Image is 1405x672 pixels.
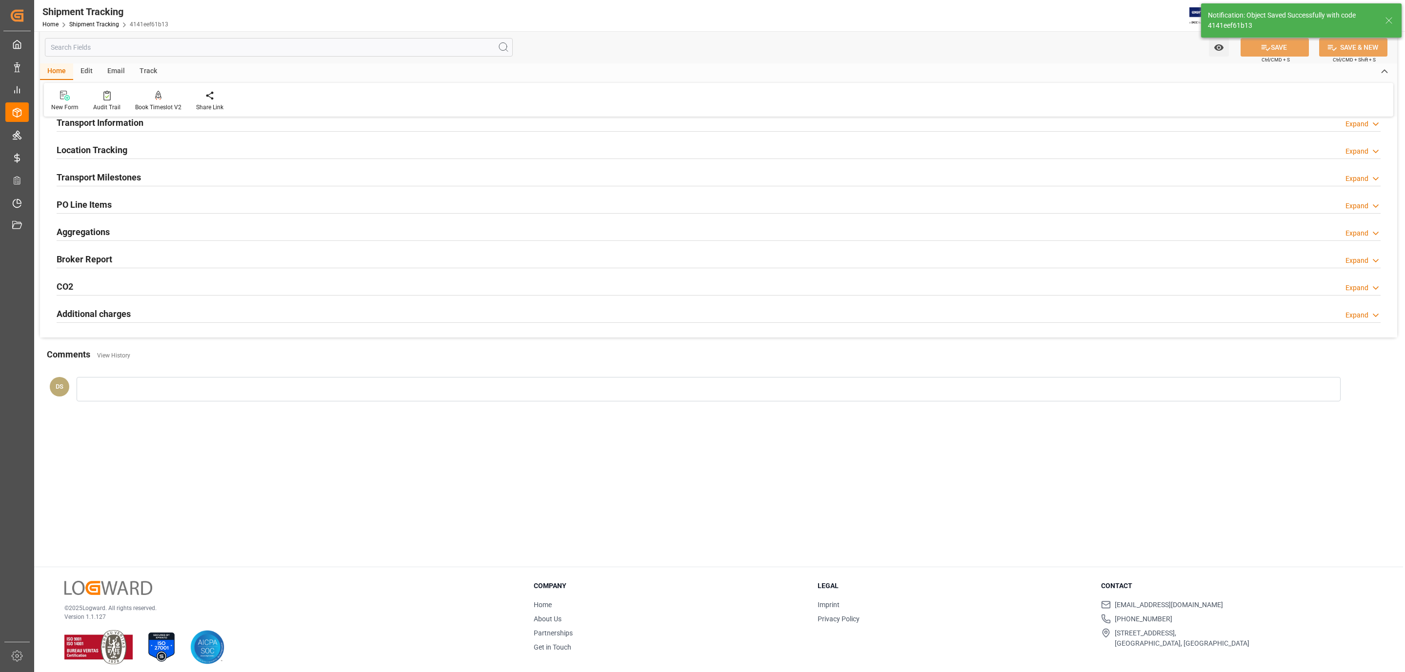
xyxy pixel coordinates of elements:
[57,143,127,157] h2: Location Tracking
[534,581,805,591] h3: Company
[1115,600,1223,610] span: [EMAIL_ADDRESS][DOMAIN_NAME]
[818,615,860,623] a: Privacy Policy
[1345,228,1368,238] div: Expand
[57,307,131,320] h2: Additional charges
[1345,146,1368,157] div: Expand
[534,601,552,609] a: Home
[51,103,79,112] div: New Form
[56,383,63,390] span: DS
[1319,38,1387,57] button: SAVE & NEW
[1115,628,1249,649] span: [STREET_ADDRESS], [GEOGRAPHIC_DATA], [GEOGRAPHIC_DATA]
[1189,7,1223,24] img: Exertis%20JAM%20-%20Email%20Logo.jpg_1722504956.jpg
[64,630,133,664] img: ISO 9001 & ISO 14001 Certification
[1333,56,1376,63] span: Ctrl/CMD + Shift + S
[69,21,119,28] a: Shipment Tracking
[1208,10,1376,31] div: Notification: Object Saved Successfully with code 4141eef61b13
[534,643,571,651] a: Get in Touch
[818,601,840,609] a: Imprint
[57,116,143,129] h2: Transport Information
[45,38,513,57] input: Search Fields
[93,103,120,112] div: Audit Trail
[47,348,90,361] h2: Comments
[818,581,1089,591] h3: Legal
[144,630,179,664] img: ISO 27001 Certification
[40,63,73,80] div: Home
[64,613,509,621] p: Version 1.1.127
[42,4,168,19] div: Shipment Tracking
[1209,38,1229,57] button: open menu
[73,63,100,80] div: Edit
[97,352,130,359] a: View History
[64,581,152,595] img: Logward Logo
[534,615,562,623] a: About Us
[57,280,73,293] h2: CO2
[135,103,181,112] div: Book Timeslot V2
[1345,310,1368,320] div: Expand
[1345,119,1368,129] div: Expand
[1345,174,1368,184] div: Expand
[57,225,110,238] h2: Aggregations
[42,21,59,28] a: Home
[534,629,573,637] a: Partnerships
[1241,38,1309,57] button: SAVE
[196,103,223,112] div: Share Link
[1345,201,1368,211] div: Expand
[1115,614,1172,624] span: [PHONE_NUMBER]
[1262,56,1290,63] span: Ctrl/CMD + S
[64,604,509,613] p: © 2025 Logward. All rights reserved.
[100,63,132,80] div: Email
[1345,283,1368,293] div: Expand
[190,630,224,664] img: AICPA SOC
[1345,256,1368,266] div: Expand
[132,63,164,80] div: Track
[57,253,112,266] h2: Broker Report
[57,198,112,211] h2: PO Line Items
[57,171,141,184] h2: Transport Milestones
[1101,581,1373,591] h3: Contact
